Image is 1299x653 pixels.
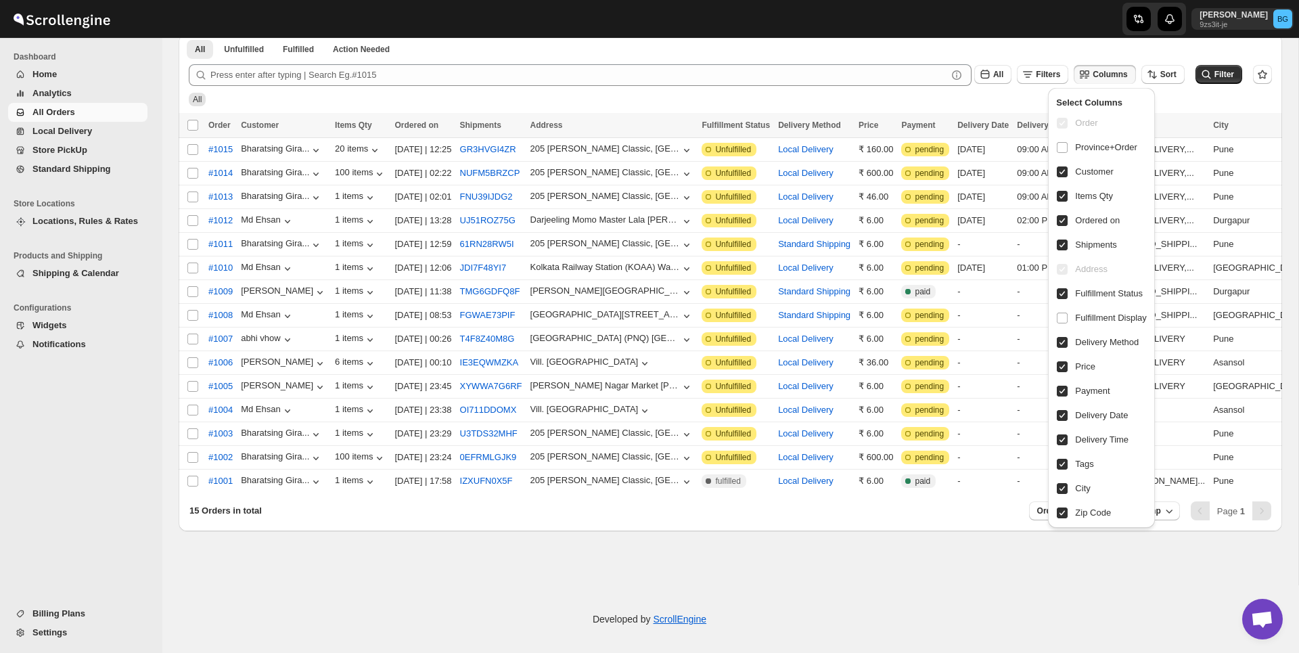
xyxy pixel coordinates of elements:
button: GR3HVGI4ZR [460,144,516,154]
span: pending [915,192,944,202]
button: Bharatsing Gira... [241,238,323,252]
span: Items Qty [335,120,372,130]
span: Settings [32,627,67,637]
button: Vill. [GEOGRAPHIC_DATA] [530,357,652,370]
span: Locations, Rules & Rates [32,216,138,226]
p: 9zs3it-je [1200,20,1268,28]
h2: Select Columns [1056,96,1146,110]
div: - [1017,356,1100,369]
div: ₹ 160.00 [859,143,893,156]
button: 205 [PERSON_NAME] Classic, [GEOGRAPHIC_DATA], [GEOGRAPHIC_DATA], [GEOGRAPHIC_DATA] [530,167,694,181]
div: Vill. [GEOGRAPHIC_DATA] [530,404,639,414]
button: #1011 [200,233,241,255]
span: #1001 [208,474,233,488]
button: Local Delivery [778,144,834,154]
button: Locations, Rules & Rates [8,212,147,231]
button: 205 [PERSON_NAME] Classic, [GEOGRAPHIC_DATA], [GEOGRAPHIC_DATA], [GEOGRAPHIC_DATA] [530,143,694,157]
div: - [957,332,1009,346]
button: 1 items [335,475,377,489]
span: Notifications [32,339,86,349]
div: 205 [PERSON_NAME] Classic, [GEOGRAPHIC_DATA], [GEOGRAPHIC_DATA], [GEOGRAPHIC_DATA] [530,428,681,438]
span: Delivery Method [778,120,841,130]
button: Shipping & Calendar [8,264,147,283]
div: Md Ehsan [241,404,294,418]
span: #1003 [208,427,233,441]
span: Address [530,120,563,130]
div: 100 items [335,167,386,181]
span: Unfulfilled [715,263,751,273]
div: [PERSON_NAME] Nagar Market [PERSON_NAME][GEOGRAPHIC_DATA] [530,380,681,390]
div: 01:00 PM - 02:00 PM [1017,261,1100,275]
button: Darjeeling Momo Master Lala [PERSON_NAME][GEOGRAPHIC_DATA] A-Zone [530,215,694,228]
button: 20 items [335,143,382,157]
img: ScrollEngine [11,2,112,36]
span: Analytics [32,88,72,98]
span: #1012 [208,214,233,227]
div: 1 items [335,215,377,228]
div: 09:00 AM - 10:00 AM [1017,166,1100,180]
div: ₹ 6.00 [859,332,893,346]
div: - [957,285,1009,298]
span: Payment [901,120,935,130]
span: #1010 [208,261,233,275]
span: #1005 [208,380,233,393]
span: #1015 [208,143,233,156]
span: Local Delivery [32,126,92,136]
div: ₹ 6.00 [859,214,893,227]
span: Order View [1037,505,1080,516]
span: #1014 [208,166,233,180]
button: 61RN28RW5I [460,239,514,249]
div: [DATE] | 11:38 [394,285,451,298]
span: Address [1075,263,1108,276]
button: [PERSON_NAME] [241,357,327,370]
div: [GEOGRAPHIC_DATA] (PNQ) [GEOGRAPHIC_DATA] [GEOGRAPHIC_DATA] Area [GEOGRAPHIC_DATA] [530,333,681,343]
div: 205 [PERSON_NAME] Classic, [GEOGRAPHIC_DATA], [GEOGRAPHIC_DATA], [GEOGRAPHIC_DATA] [530,238,681,248]
div: [PERSON_NAME] [241,286,327,299]
span: Shipping & Calendar [32,268,119,278]
span: #1004 [208,403,233,417]
button: 1 items [335,333,377,346]
button: 1 items [335,404,377,418]
span: Unfulfilled [715,168,751,179]
button: Columns [1074,65,1135,84]
button: FGWAE73PIF [460,310,516,320]
button: [PERSON_NAME] [241,380,327,394]
button: Local Delivery [778,452,834,462]
span: Store PickUp [32,145,87,155]
div: 09:00 AM - 10:00 AM [1017,143,1100,156]
div: Md Ehsan [241,215,294,228]
button: 1 items [335,286,377,299]
button: 1 items [335,262,377,275]
div: [DATE] | 00:26 [394,332,451,346]
button: Order View [1029,501,1099,520]
button: 1 items [335,380,377,394]
button: Local Delivery [778,168,834,178]
button: IZXUFN0X5F [460,476,513,486]
span: Fulfillment Status [702,120,770,130]
span: Unfulfilled [715,286,751,297]
div: [DATE] | 02:01 [394,190,451,204]
button: 1 items [335,238,377,252]
div: [PERSON_NAME][GEOGRAPHIC_DATA] [530,286,681,296]
span: Delivery Method [1075,336,1139,349]
span: Customer [1075,165,1113,179]
div: [DATE] | 12:59 [394,238,451,251]
button: Local Delivery [778,263,834,273]
button: [PERSON_NAME][GEOGRAPHIC_DATA] [530,286,694,299]
button: Local Delivery [778,215,834,225]
span: #1006 [208,356,233,369]
button: Bharatsing Gira... [241,191,323,204]
button: Bharatsing Gira... [241,167,323,181]
div: - [1017,238,1100,251]
button: UJ51ROZ75G [460,215,516,225]
span: Products and Shipping [14,250,153,261]
div: Bharatsing Gira... [241,451,309,461]
span: Store Locations [14,198,153,209]
button: 1 items [335,428,377,441]
button: Sort [1141,65,1185,84]
button: #1001 [200,470,241,492]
